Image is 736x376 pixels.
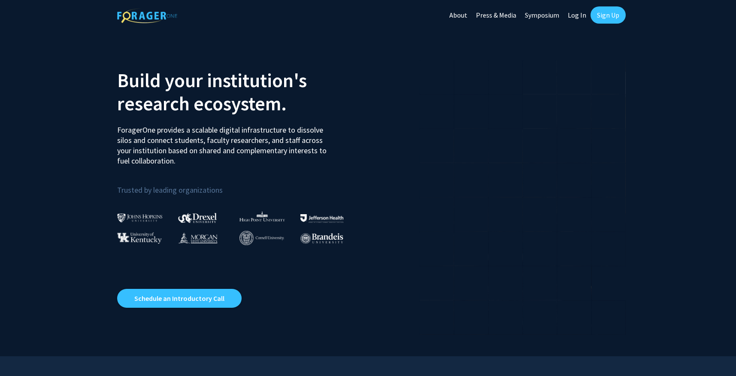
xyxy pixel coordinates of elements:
p: ForagerOne provides a scalable digital infrastructure to dissolve silos and connect students, fac... [117,118,333,166]
img: Brandeis University [300,233,343,244]
img: University of Kentucky [117,232,162,244]
img: Thomas Jefferson University [300,214,343,222]
img: Morgan State University [178,232,218,243]
img: ForagerOne Logo [117,8,177,23]
img: Drexel University [178,213,217,223]
img: Cornell University [239,231,284,245]
h2: Build your institution's research ecosystem. [117,69,362,115]
p: Trusted by leading organizations [117,173,362,197]
img: Johns Hopkins University [117,213,163,222]
img: High Point University [239,211,285,221]
a: Opens in a new tab [117,289,242,308]
a: Sign Up [591,6,626,24]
